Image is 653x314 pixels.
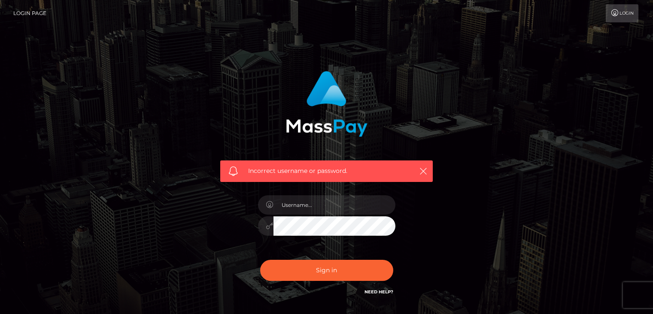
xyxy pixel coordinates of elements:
[606,4,638,22] a: Login
[286,71,368,137] img: MassPay Login
[273,195,395,215] input: Username...
[13,4,46,22] a: Login Page
[260,260,393,281] button: Sign in
[248,166,405,175] span: Incorrect username or password.
[364,289,393,295] a: Need Help?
